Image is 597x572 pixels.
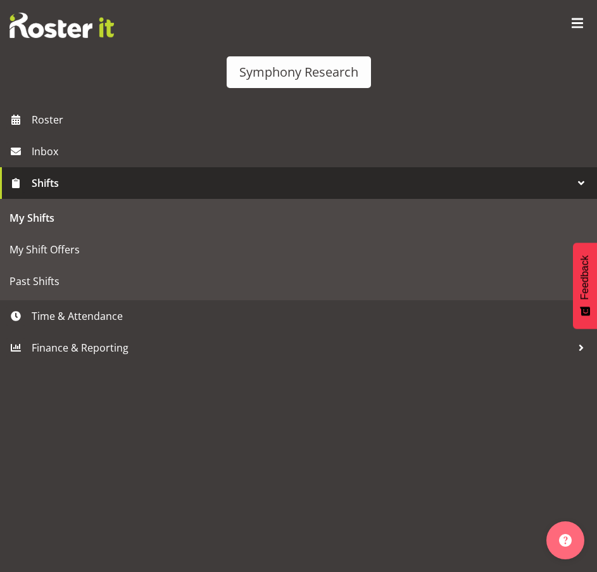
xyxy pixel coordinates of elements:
[32,338,572,357] span: Finance & Reporting
[9,208,588,227] span: My Shifts
[32,142,591,161] span: Inbox
[32,307,572,326] span: Time & Attendance
[559,534,572,547] img: help-xxl-2.png
[9,240,588,259] span: My Shift Offers
[32,110,591,129] span: Roster
[32,174,572,193] span: Shifts
[579,255,591,300] span: Feedback
[9,13,114,38] img: Rosterit website logo
[239,63,358,82] div: Symphony Research
[3,234,594,265] a: My Shift Offers
[3,265,594,297] a: Past Shifts
[573,243,597,329] button: Feedback - Show survey
[9,272,588,291] span: Past Shifts
[3,202,594,234] a: My Shifts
